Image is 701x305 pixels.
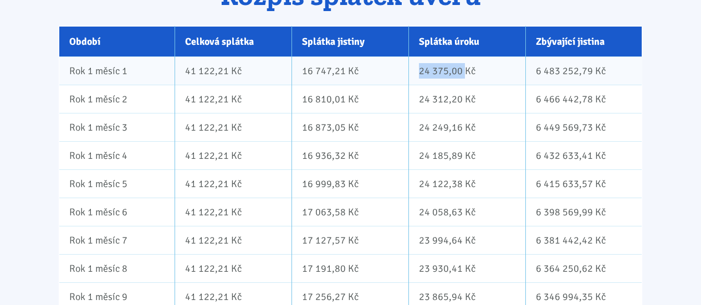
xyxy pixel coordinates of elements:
td: 41 122,21 Kč [175,169,291,198]
td: 23 994,64 Kč [408,226,525,254]
td: 24 185,89 Kč [408,141,525,169]
th: Splátka jistiny [291,26,408,56]
td: 17 127,57 Kč [291,226,408,254]
td: Rok 1 měsíc 3 [59,113,175,141]
td: 16 747,21 Kč [291,56,408,85]
td: Rok 1 měsíc 1 [59,56,175,85]
td: 6 483 252,79 Kč [526,56,642,85]
td: Rok 1 měsíc 4 [59,141,175,169]
td: 16 873,05 Kč [291,113,408,141]
td: 16 810,01 Kč [291,85,408,113]
th: Splátka úroku [408,26,525,56]
td: 41 122,21 Kč [175,141,291,169]
td: 41 122,21 Kč [175,198,291,226]
td: 17 063,58 Kč [291,198,408,226]
td: 6 432 633,41 Kč [526,141,642,169]
td: 24 312,20 Kč [408,85,525,113]
th: Období [59,26,175,56]
td: 24 249,16 Kč [408,113,525,141]
td: 6 398 569,99 Kč [526,198,642,226]
td: Rok 1 měsíc 7 [59,226,175,254]
td: Rok 1 měsíc 8 [59,254,175,282]
td: 41 122,21 Kč [175,113,291,141]
td: 41 122,21 Kč [175,226,291,254]
td: 6 364 250,62 Kč [526,254,642,282]
td: 6 415 633,57 Kč [526,169,642,198]
td: Rok 1 měsíc 2 [59,85,175,113]
td: 16 936,32 Kč [291,141,408,169]
td: 16 999,83 Kč [291,169,408,198]
td: 41 122,21 Kč [175,254,291,282]
td: 6 449 569,73 Kč [526,113,642,141]
td: Rok 1 měsíc 5 [59,169,175,198]
td: 24 375,00 Kč [408,56,525,85]
td: 41 122,21 Kč [175,85,291,113]
th: Zbývající jistina [526,26,642,56]
td: 6 466 442,78 Kč [526,85,642,113]
td: 41 122,21 Kč [175,56,291,85]
td: 17 191,80 Kč [291,254,408,282]
td: 24 058,63 Kč [408,198,525,226]
td: 23 930,41 Kč [408,254,525,282]
td: Rok 1 měsíc 6 [59,198,175,226]
th: Celková splátka [175,26,291,56]
td: 6 381 442,42 Kč [526,226,642,254]
td: 24 122,38 Kč [408,169,525,198]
